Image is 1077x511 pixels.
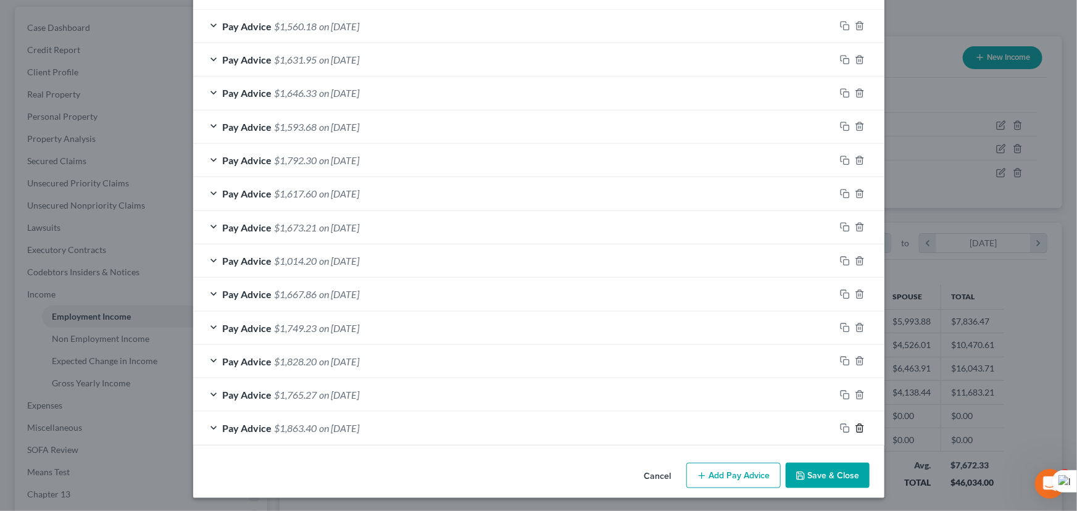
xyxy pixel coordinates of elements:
span: Pay Advice [223,288,272,300]
span: on [DATE] [320,288,360,300]
span: $1,749.23 [275,322,317,334]
span: on [DATE] [320,154,360,166]
span: $1,014.20 [275,255,317,267]
span: Pay Advice [223,154,272,166]
span: on [DATE] [320,255,360,267]
span: on [DATE] [320,121,360,133]
span: $1,617.60 [275,188,317,199]
span: on [DATE] [320,322,360,334]
span: Pay Advice [223,422,272,434]
button: Add Pay Advice [686,463,781,489]
span: $1,792.30 [275,154,317,166]
span: Pay Advice [223,121,272,133]
span: Pay Advice [223,87,272,99]
span: Pay Advice [223,255,272,267]
span: $1,593.68 [275,121,317,133]
span: Pay Advice [223,355,272,367]
span: $1,828.20 [275,355,317,367]
span: on [DATE] [320,54,360,65]
span: $1,646.33 [275,87,317,99]
span: on [DATE] [320,422,360,434]
span: $1,863.40 [275,422,317,434]
span: Pay Advice [223,322,272,334]
span: $1,667.86 [275,288,317,300]
span: $1,673.21 [275,222,317,233]
span: on [DATE] [320,222,360,233]
span: on [DATE] [320,188,360,199]
span: on [DATE] [320,20,360,32]
span: Pay Advice [223,54,272,65]
button: Cancel [634,464,681,489]
span: on [DATE] [320,389,360,401]
span: $1,560.18 [275,20,317,32]
span: $1,631.95 [275,54,317,65]
span: 3 [1060,469,1070,479]
span: Pay Advice [223,188,272,199]
iframe: Intercom live chat [1035,469,1065,499]
span: $1,765.27 [275,389,317,401]
span: Pay Advice [223,222,272,233]
span: Pay Advice [223,389,272,401]
span: on [DATE] [320,87,360,99]
button: Save & Close [786,463,870,489]
span: Pay Advice [223,20,272,32]
span: on [DATE] [320,355,360,367]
